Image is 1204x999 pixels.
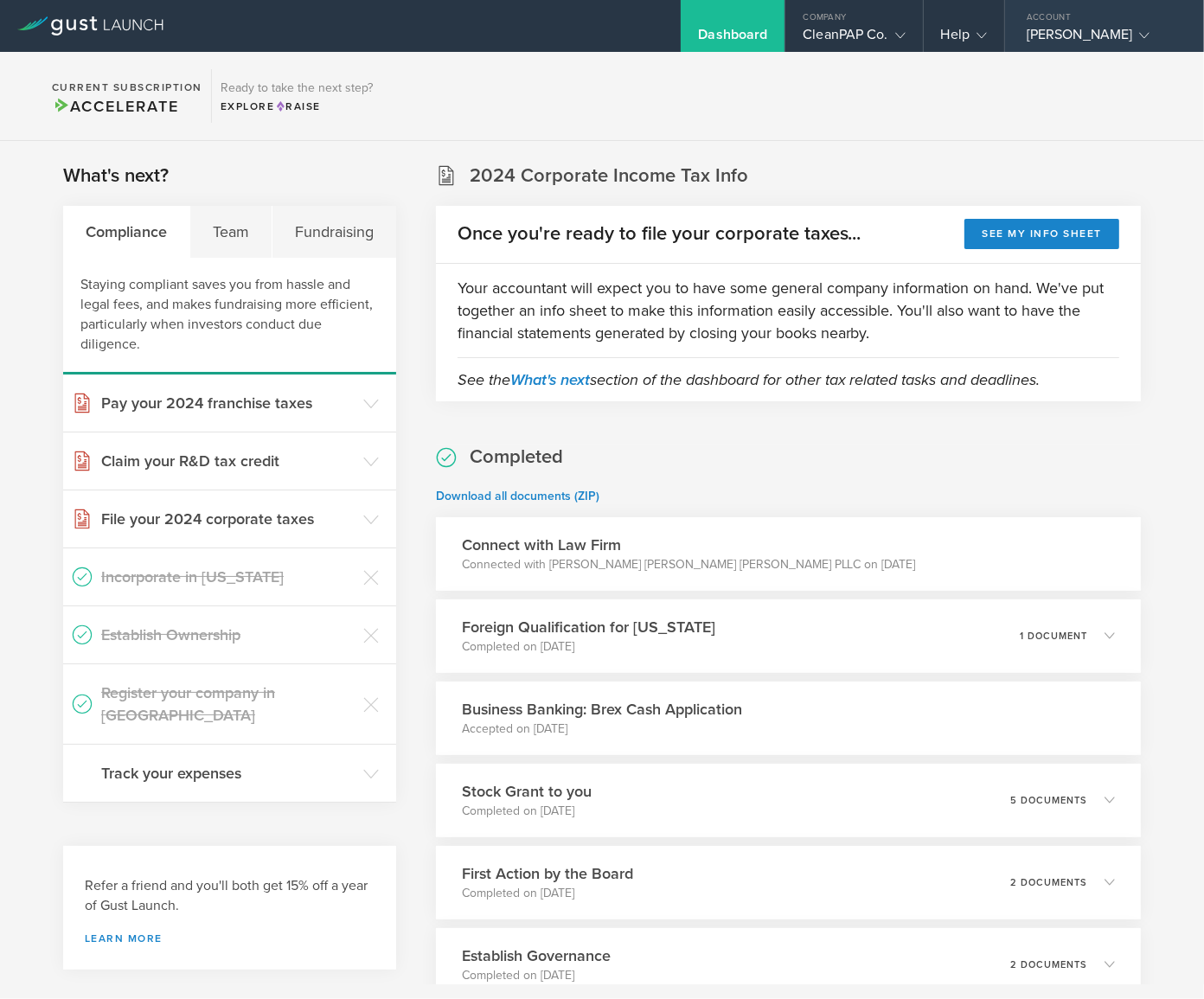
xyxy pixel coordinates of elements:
[458,221,861,247] h2: Once you're ready to file your corporate taxes...
[101,624,355,646] h3: Establish Ownership
[803,26,905,52] div: CleanPAP Co.
[510,370,590,389] a: What's next
[462,967,611,984] p: Completed on [DATE]
[221,82,373,94] h3: Ready to take the next step?
[101,450,355,472] h3: Claim your R&D tax credit
[1118,916,1204,999] iframe: Chat Widget
[462,698,742,720] h3: Business Banking: Brex Cash Application
[52,97,178,116] span: Accelerate
[101,682,355,727] h3: Register your company in [GEOGRAPHIC_DATA]
[63,258,396,375] div: Staying compliant saves you from hassle and legal fees, and makes fundraising more efficient, par...
[1020,631,1087,641] p: 1 document
[458,277,1119,344] p: Your accountant will expect you to have some general company information on hand. We've put toget...
[211,69,381,123] div: Ready to take the next step?ExploreRaise
[272,206,396,258] div: Fundraising
[698,26,767,52] div: Dashboard
[462,780,592,803] h3: Stock Grant to you
[462,945,611,967] h3: Establish Governance
[190,206,272,258] div: Team
[63,163,169,189] h2: What's next?
[462,885,633,902] p: Completed on [DATE]
[462,638,715,656] p: Completed on [DATE]
[101,762,355,784] h3: Track your expenses
[85,876,375,916] h3: Refer a friend and you'll both get 15% off a year of Gust Launch.
[101,508,355,530] h3: File your 2024 corporate taxes
[462,556,916,573] p: Connected with [PERSON_NAME] [PERSON_NAME] [PERSON_NAME] PLLC on [DATE]
[275,100,321,112] span: Raise
[436,489,599,503] a: Download all documents (ZIP)
[462,616,715,638] h3: Foreign Qualification for [US_STATE]
[462,803,592,820] p: Completed on [DATE]
[1010,878,1087,887] p: 2 documents
[85,933,375,944] a: Learn more
[462,862,633,885] h3: First Action by the Board
[101,566,355,588] h3: Incorporate in [US_STATE]
[462,720,742,738] p: Accepted on [DATE]
[462,534,916,556] h3: Connect with Law Firm
[470,445,563,470] h2: Completed
[964,219,1119,249] button: See my info sheet
[1010,960,1087,970] p: 2 documents
[101,392,355,414] h3: Pay your 2024 franchise taxes
[221,99,373,114] div: Explore
[941,26,987,52] div: Help
[470,163,748,189] h2: 2024 Corporate Income Tax Info
[458,370,1041,389] em: See the section of the dashboard for other tax related tasks and deadlines.
[1027,26,1174,52] div: [PERSON_NAME]
[1010,796,1087,805] p: 5 documents
[63,206,190,258] div: Compliance
[52,82,202,93] h2: Current Subscription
